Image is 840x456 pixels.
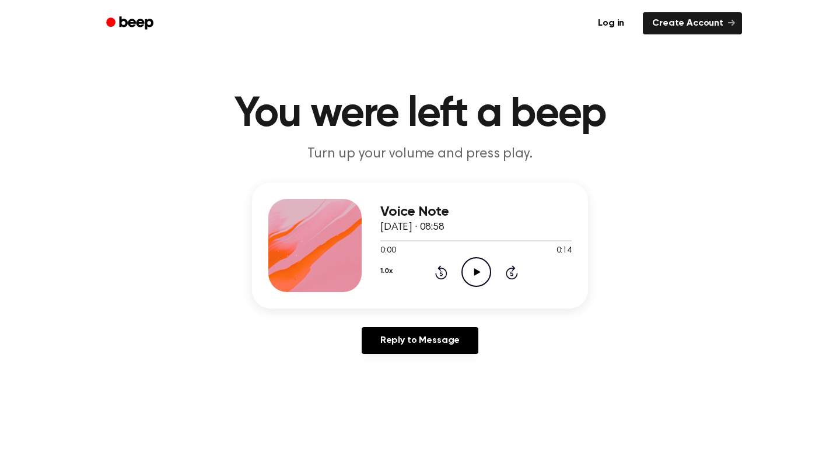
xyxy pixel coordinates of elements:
[380,204,572,220] h3: Voice Note
[643,12,742,34] a: Create Account
[556,245,572,257] span: 0:14
[586,10,636,37] a: Log in
[380,245,395,257] span: 0:00
[380,222,444,233] span: [DATE] · 08:58
[98,12,164,35] a: Beep
[362,327,478,354] a: Reply to Message
[121,93,719,135] h1: You were left a beep
[196,145,644,164] p: Turn up your volume and press play.
[380,261,392,281] button: 1.0x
